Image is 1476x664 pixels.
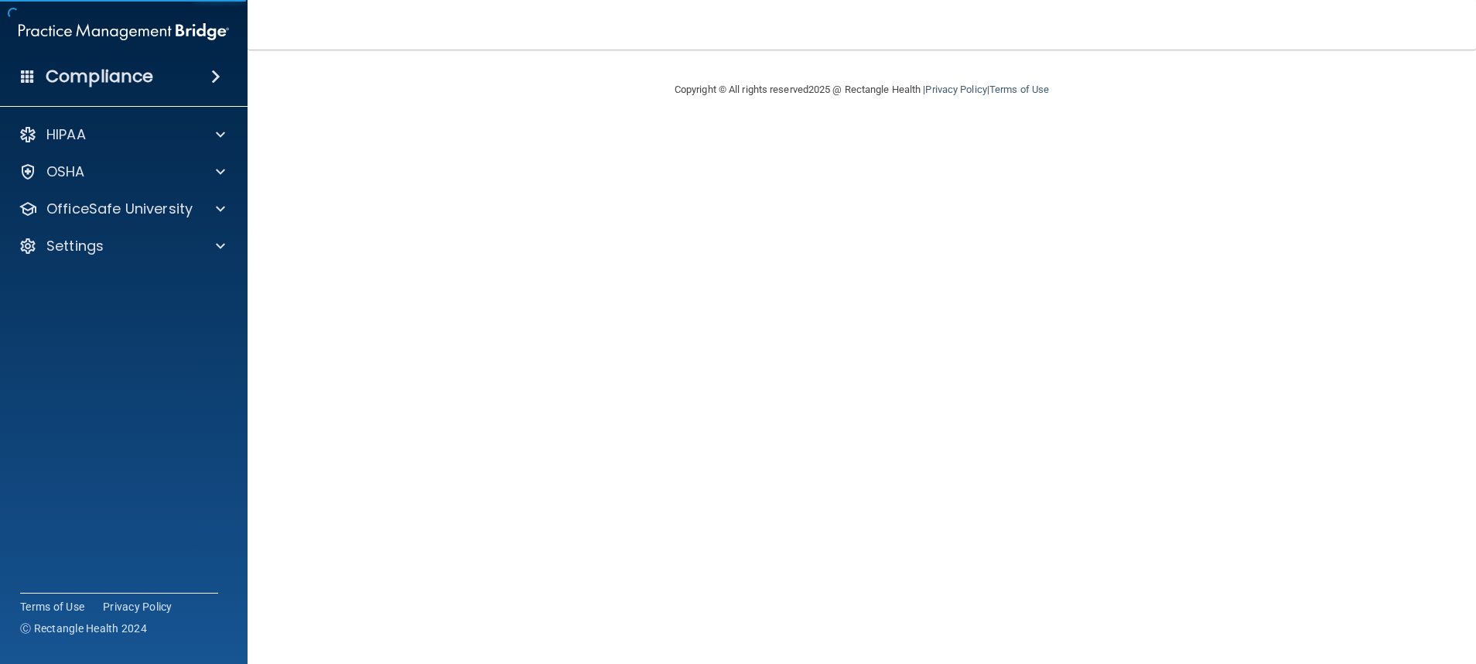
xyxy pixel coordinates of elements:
a: OSHA [19,163,225,181]
p: OSHA [46,163,85,181]
p: OfficeSafe University [46,200,193,218]
a: HIPAA [19,125,225,144]
h4: Compliance [46,66,153,87]
a: Settings [19,237,225,255]
div: Copyright © All rights reserved 2025 @ Rectangle Health | | [579,65,1144,115]
a: Privacy Policy [925,84,986,95]
a: Terms of Use [20,599,84,614]
a: OfficeSafe University [19,200,225,218]
a: Terms of Use [989,84,1049,95]
p: HIPAA [46,125,86,144]
img: PMB logo [19,16,229,47]
a: Privacy Policy [103,599,173,614]
p: Settings [46,237,104,255]
span: Ⓒ Rectangle Health 2024 [20,621,147,636]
